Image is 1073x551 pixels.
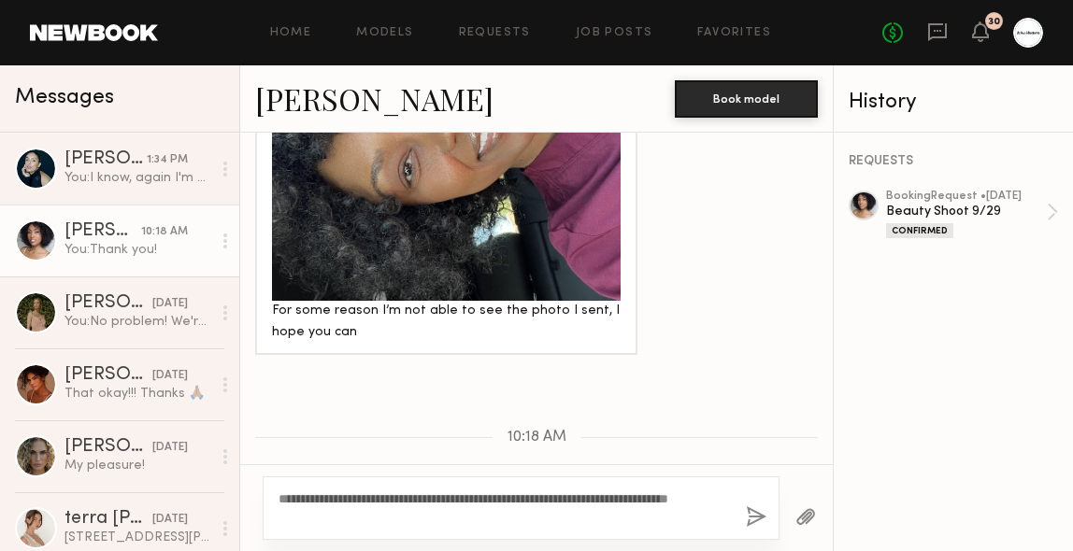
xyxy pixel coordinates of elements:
[64,222,141,241] div: [PERSON_NAME]
[64,313,211,331] div: You: No problem! We're excited for [DATE]!
[64,457,211,474] div: My pleasure!
[849,155,1058,168] div: REQUESTS
[64,294,152,313] div: [PERSON_NAME]
[147,151,188,169] div: 1:34 PM
[675,80,818,118] button: Book model
[270,27,312,39] a: Home
[255,78,494,119] a: [PERSON_NAME]
[886,203,1047,220] div: Beauty Shoot 9/29
[152,511,188,529] div: [DATE]
[459,27,531,39] a: Requests
[849,92,1058,113] div: History
[64,150,147,169] div: [PERSON_NAME]
[64,366,152,385] div: [PERSON_NAME]
[152,367,188,385] div: [DATE]
[141,223,188,241] div: 10:18 AM
[64,169,211,187] div: You: I know, again I'm so sorry! I was so looking forward to seeing you again too!
[64,529,211,546] div: [STREET_ADDRESS][PERSON_NAME]
[15,87,114,108] span: Messages
[697,27,771,39] a: Favorites
[508,430,566,445] span: 10:18 AM
[886,191,1058,238] a: bookingRequest •[DATE]Beauty Shoot 9/29Confirmed
[152,439,188,457] div: [DATE]
[356,27,413,39] a: Models
[64,438,152,457] div: [PERSON_NAME]
[886,223,953,238] div: Confirmed
[64,241,211,259] div: You: Thank you!
[675,90,818,106] a: Book model
[152,295,188,313] div: [DATE]
[886,191,1047,203] div: booking Request • [DATE]
[576,27,653,39] a: Job Posts
[272,301,621,344] div: For some reason I’m not able to see the photo I sent, I hope you can
[64,385,211,403] div: That okay!!! Thanks 🙏🏽
[64,510,152,529] div: terra [PERSON_NAME]
[988,17,1000,27] div: 30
